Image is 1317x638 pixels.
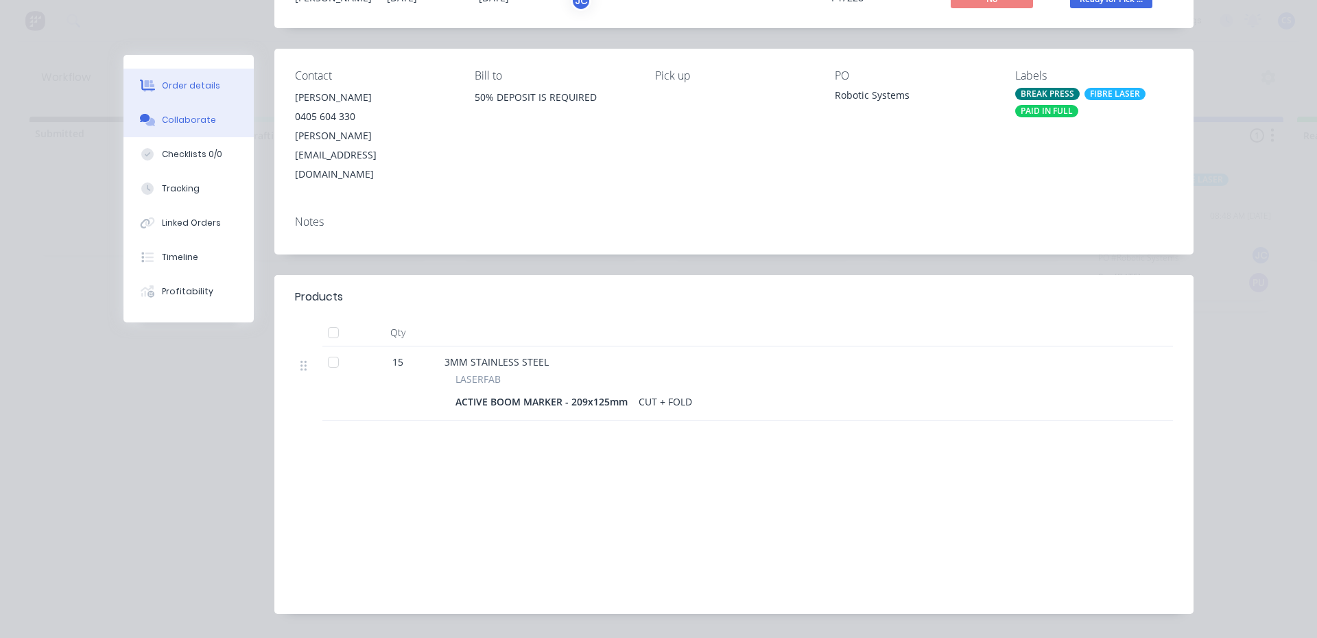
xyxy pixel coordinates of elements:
div: Timeline [162,251,198,263]
div: 50% DEPOSIT IS REQUIRED [475,88,632,107]
div: Notes [295,215,1173,228]
div: CUT + FOLD [633,392,698,412]
div: PO [835,69,993,82]
div: BREAK PRESS [1015,88,1080,100]
div: [PERSON_NAME][EMAIL_ADDRESS][DOMAIN_NAME] [295,126,453,184]
button: Order details [123,69,254,103]
div: Pick up [655,69,813,82]
div: Collaborate [162,114,216,126]
button: Linked Orders [123,206,254,240]
div: 0405 604 330 [295,107,453,126]
div: Qty [357,319,439,346]
span: 15 [392,355,403,369]
div: Robotic Systems [835,88,993,107]
span: LASERFAB [455,372,501,386]
span: 3MM STAINLESS STEEL [444,355,549,368]
div: Contact [295,69,453,82]
button: Collaborate [123,103,254,137]
div: [PERSON_NAME] [295,88,453,107]
div: [PERSON_NAME]0405 604 330[PERSON_NAME][EMAIL_ADDRESS][DOMAIN_NAME] [295,88,453,184]
button: Checklists 0/0 [123,137,254,172]
div: Profitability [162,285,213,298]
div: ACTIVE BOOM MARKER - 209x125mm [455,392,633,412]
div: Products [295,289,343,305]
div: FIBRE LASER [1084,88,1146,100]
button: Tracking [123,172,254,206]
div: Labels [1015,69,1173,82]
div: Checklists 0/0 [162,148,222,161]
div: Linked Orders [162,217,221,229]
div: Bill to [475,69,632,82]
div: 50% DEPOSIT IS REQUIRED [475,88,632,132]
div: PAID IN FULL [1015,105,1078,117]
div: Tracking [162,182,200,195]
button: Timeline [123,240,254,274]
button: Profitability [123,274,254,309]
div: Order details [162,80,220,92]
